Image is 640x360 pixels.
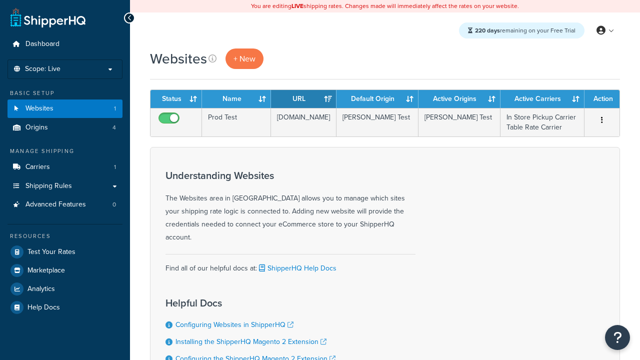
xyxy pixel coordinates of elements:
[7,99,122,118] li: Websites
[584,90,619,108] th: Action
[271,90,336,108] th: URL: activate to sort column ascending
[27,303,60,312] span: Help Docs
[271,108,336,136] td: [DOMAIN_NAME]
[7,177,122,195] a: Shipping Rules
[459,22,584,38] div: remaining on your Free Trial
[150,90,202,108] th: Status: activate to sort column ascending
[112,200,116,209] span: 0
[10,7,85,27] a: ShipperHQ Home
[7,298,122,316] a: Help Docs
[336,108,418,136] td: [PERSON_NAME] Test
[25,65,60,73] span: Scope: Live
[7,195,122,214] a: Advanced Features 0
[150,49,207,68] h1: Websites
[500,108,584,136] td: In Store Pickup Carrier Table Rate Carrier
[7,195,122,214] li: Advanced Features
[7,243,122,261] a: Test Your Rates
[7,158,122,176] li: Carriers
[175,336,326,347] a: Installing the ShipperHQ Magento 2 Extension
[25,200,86,209] span: Advanced Features
[7,232,122,240] div: Resources
[165,170,415,181] h3: Understanding Websites
[7,118,122,137] a: Origins 4
[225,48,263,69] a: + New
[7,280,122,298] a: Analytics
[7,261,122,279] a: Marketplace
[605,325,630,350] button: Open Resource Center
[114,104,116,113] span: 1
[25,104,53,113] span: Websites
[175,319,293,330] a: Configuring Websites in ShipperHQ
[25,123,48,132] span: Origins
[418,108,500,136] td: [PERSON_NAME] Test
[257,263,336,273] a: ShipperHQ Help Docs
[336,90,418,108] th: Default Origin: activate to sort column ascending
[202,90,271,108] th: Name: activate to sort column ascending
[7,147,122,155] div: Manage Shipping
[165,254,415,275] div: Find all of our helpful docs at:
[7,89,122,97] div: Basic Setup
[27,285,55,293] span: Analytics
[475,26,500,35] strong: 220 days
[25,163,50,171] span: Carriers
[7,158,122,176] a: Carriers 1
[202,108,271,136] td: Prod Test
[7,99,122,118] a: Websites 1
[165,297,345,308] h3: Helpful Docs
[7,35,122,53] a: Dashboard
[112,123,116,132] span: 4
[27,248,75,256] span: Test Your Rates
[500,90,584,108] th: Active Carriers: activate to sort column ascending
[418,90,500,108] th: Active Origins: activate to sort column ascending
[7,118,122,137] li: Origins
[25,182,72,190] span: Shipping Rules
[27,266,65,275] span: Marketplace
[114,163,116,171] span: 1
[291,1,303,10] b: LIVE
[233,53,255,64] span: + New
[165,170,415,244] div: The Websites area in [GEOGRAPHIC_DATA] allows you to manage which sites your shipping rate logic ...
[25,40,59,48] span: Dashboard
